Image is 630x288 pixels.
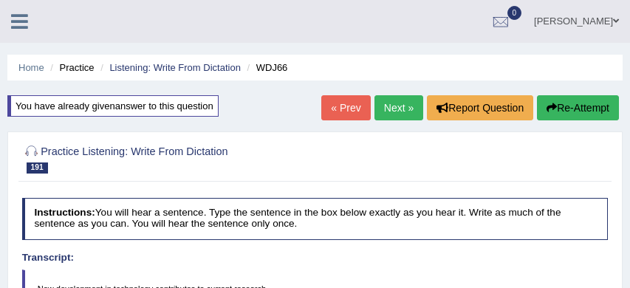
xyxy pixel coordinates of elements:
[47,61,94,75] li: Practice
[27,162,48,174] span: 191
[507,6,522,20] span: 0
[321,95,370,120] a: « Prev
[244,61,288,75] li: WDJ66
[537,95,619,120] button: Re-Attempt
[7,95,219,117] div: You have already given answer to this question
[427,95,533,120] button: Report Question
[22,143,386,174] h2: Practice Listening: Write From Dictation
[34,207,95,218] b: Instructions:
[374,95,423,120] a: Next »
[18,62,44,73] a: Home
[109,62,241,73] a: Listening: Write From Dictation
[22,253,609,264] h4: Transcript:
[22,198,609,240] h4: You will hear a sentence. Type the sentence in the box below exactly as you hear it. Write as muc...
